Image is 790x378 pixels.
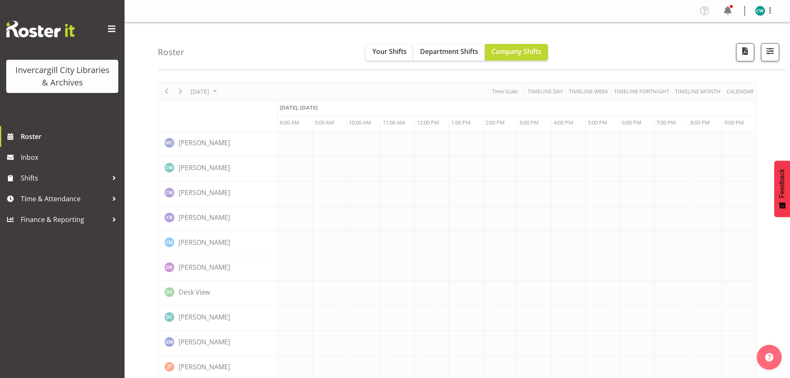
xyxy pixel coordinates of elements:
span: Finance & Reporting [21,213,108,226]
button: Company Shifts [485,44,548,61]
img: catherine-wilson11657.jpg [755,6,765,16]
span: Shifts [21,172,108,184]
span: Time & Attendance [21,193,108,205]
button: Department Shifts [413,44,485,61]
div: Invercargill City Libraries & Archives [15,64,110,89]
img: help-xxl-2.png [765,353,773,361]
h4: Roster [158,47,184,57]
span: Inbox [21,151,120,163]
button: Feedback - Show survey [774,161,790,217]
span: Your Shifts [372,47,407,56]
img: Rosterit website logo [6,21,75,37]
span: Roster [21,130,120,143]
button: Your Shifts [366,44,413,61]
span: Department Shifts [420,47,478,56]
button: Filter Shifts [761,43,779,61]
button: Download a PDF of the roster for the current day [736,43,754,61]
span: Company Shifts [492,47,541,56]
span: Feedback [778,169,786,198]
